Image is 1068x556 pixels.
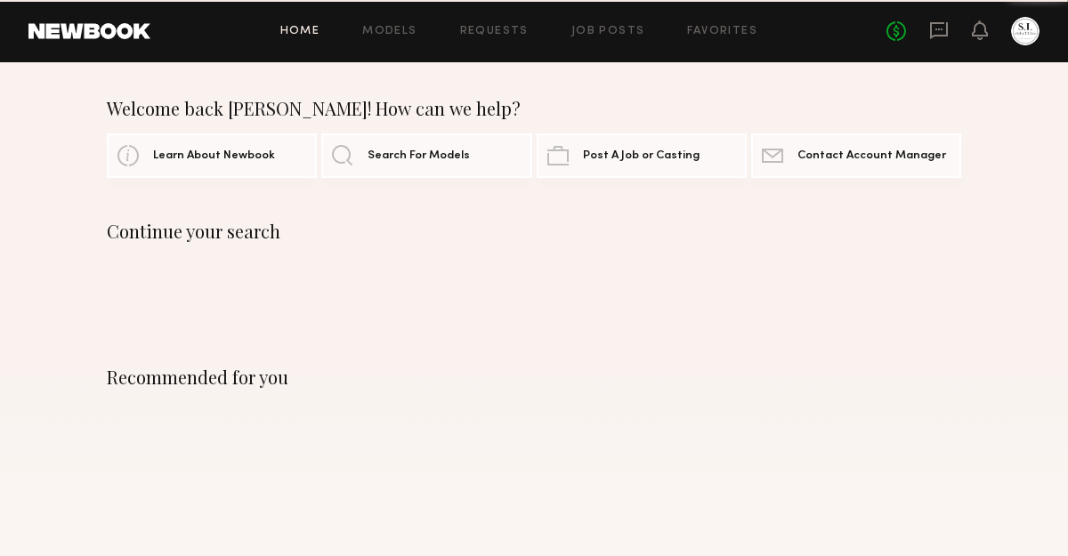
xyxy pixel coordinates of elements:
span: Learn About Newbook [153,150,275,162]
a: Contact Account Manager [751,133,961,178]
span: Contact Account Manager [797,150,946,162]
a: Models [362,26,417,37]
a: Job Posts [571,26,645,37]
div: Recommended for you [107,367,961,388]
a: Learn About Newbook [107,133,317,178]
a: Requests [460,26,529,37]
a: Search For Models [321,133,531,178]
span: Search For Models [368,150,470,162]
div: Welcome back [PERSON_NAME]! How can we help? [107,98,961,119]
span: Post A Job or Casting [583,150,700,162]
a: Post A Job or Casting [537,133,747,178]
a: Home [280,26,320,37]
div: Continue your search [107,221,961,242]
a: Favorites [687,26,757,37]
